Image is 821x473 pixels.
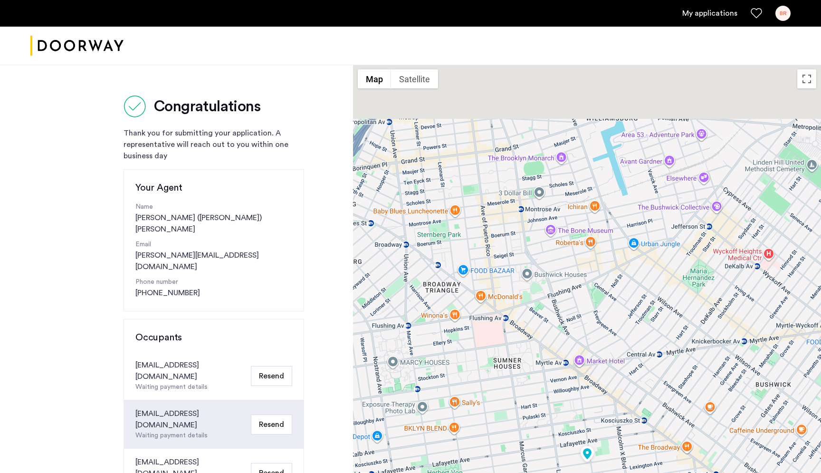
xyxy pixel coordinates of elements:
button: Show street map [358,69,391,88]
a: [PERSON_NAME][EMAIL_ADDRESS][DOMAIN_NAME] [135,250,292,272]
button: Resend Email [251,415,292,434]
img: logo [30,28,124,64]
h2: Congratulations [154,97,260,116]
a: Favorites [751,8,762,19]
button: Show satellite imagery [391,69,438,88]
div: [PERSON_NAME] ([PERSON_NAME]) [PERSON_NAME] [135,202,292,235]
p: Name [135,202,292,212]
p: Email [135,240,292,250]
h3: Occupants [135,331,292,344]
a: Cazamio logo [30,28,124,64]
div: BR [775,6,791,21]
p: Phone number [135,277,292,287]
div: Thank you for submitting your application. A representative will reach out to you within one busi... [124,127,304,162]
button: Toggle fullscreen view [797,69,816,88]
div: Waiting payment details [135,382,247,392]
div: [EMAIL_ADDRESS][DOMAIN_NAME] [135,359,247,382]
button: Resend Email [251,366,292,386]
div: [EMAIL_ADDRESS][DOMAIN_NAME] [135,408,247,431]
h3: Your Agent [135,181,292,194]
a: [PHONE_NUMBER] [135,287,200,299]
a: My application [682,8,737,19]
div: Waiting payment details [135,431,247,441]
